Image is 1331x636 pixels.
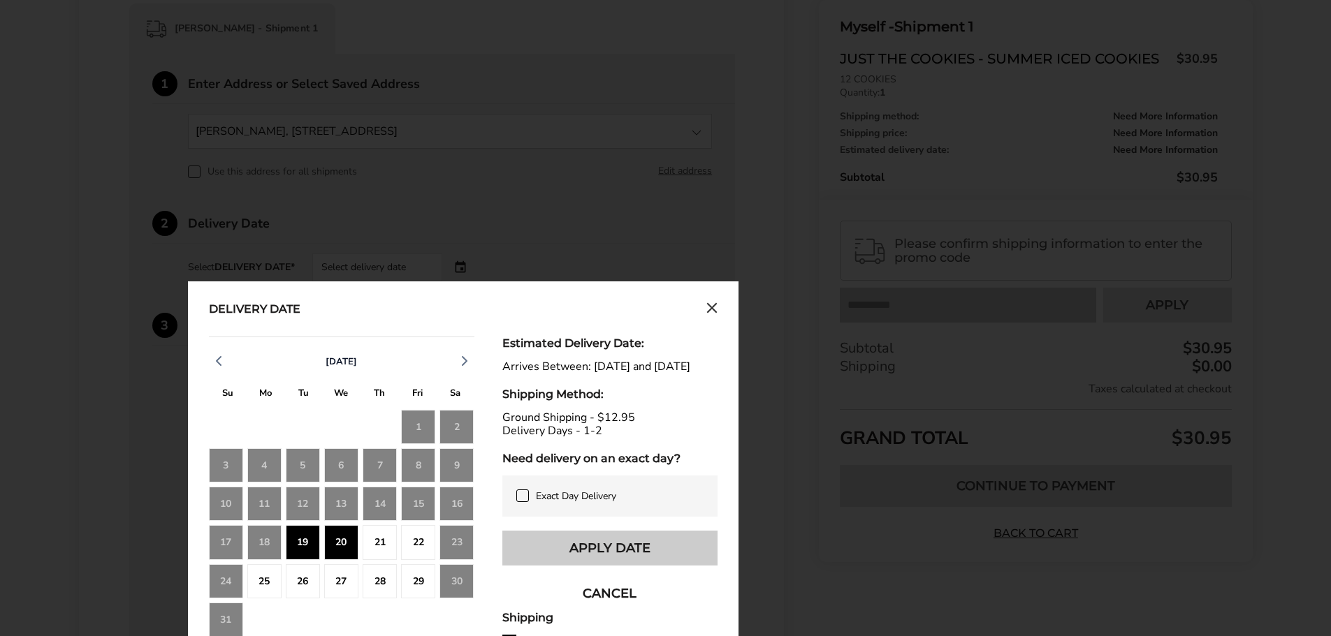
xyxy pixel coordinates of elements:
div: F [398,384,436,406]
div: Arrives Between: [DATE] and [DATE] [502,360,718,374]
div: T [284,384,322,406]
button: Close calendar [706,302,718,318]
span: [DATE] [326,355,357,368]
div: T [361,384,398,406]
button: [DATE] [320,355,363,368]
button: Apply Date [502,531,718,565]
div: S [209,384,247,406]
div: Need delivery on an exact day? [502,452,718,465]
button: CANCEL [502,576,718,611]
div: M [247,384,284,406]
div: Ground Shipping - $12.95 Delivery Days - 1-2 [502,411,718,438]
div: Shipping [502,611,718,624]
div: Estimated Delivery Date: [502,337,718,350]
div: W [322,384,360,406]
span: Exact Day Delivery [536,489,616,503]
div: Shipping Method: [502,387,718,401]
div: S [436,384,474,406]
div: Delivery Date [209,302,300,318]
